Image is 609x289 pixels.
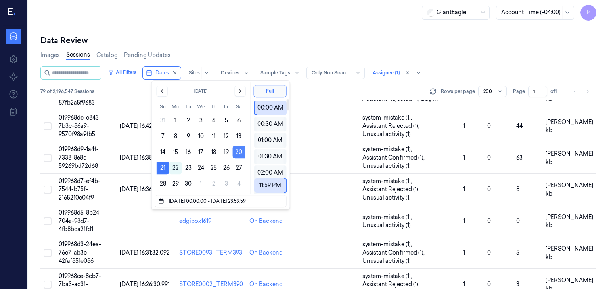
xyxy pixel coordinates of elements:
div: STORE0093_TERM393 [179,249,243,257]
button: Wednesday, September 3rd, 2025 [195,114,207,127]
div: On Backend [249,249,283,257]
span: 1 [463,281,465,288]
span: [PERSON_NAME] kb [546,245,593,260]
button: Full [253,85,286,97]
span: Assistant Rejected (1) , [362,185,421,194]
button: Tuesday, September 23rd, 2025 [182,162,195,174]
button: Monday, September 29th, 2025 [169,177,182,190]
span: 019968dc-e843-7b3c-86a9-9570f98a9fb5 [59,114,101,138]
a: Images [40,51,60,59]
span: 5 [516,249,519,256]
button: Monday, September 15th, 2025 [169,146,182,158]
button: Saturday, September 13th, 2025 [233,130,245,143]
input: Dates [167,196,280,206]
span: Unusual activity (1) [362,194,411,202]
button: Friday, September 19th, 2025 [220,146,233,158]
div: 00:00 AM [257,101,283,115]
button: Saturday, September 6th, 2025 [233,114,245,127]
button: Go to the Previous Month [157,86,168,97]
button: Select row [44,281,52,289]
span: 63 [516,154,523,161]
nav: pagination [569,86,593,97]
span: system-mistake (1) , [362,114,414,122]
button: Today, Monday, September 22nd, 2025 [169,162,182,174]
div: 00:30 AM [257,117,284,131]
button: Sunday, September 14th, 2025 [157,146,169,158]
span: 8 [516,186,519,193]
div: STORE0002_TERM390 [179,280,243,289]
span: 1 [463,217,465,224]
button: All Filters [105,66,140,79]
th: Tuesday [182,103,195,111]
span: 1 [463,154,465,161]
span: 0 [487,154,491,161]
th: Sunday [157,103,169,111]
button: Sunday, August 31st, 2025 [157,114,169,127]
button: [DATE] [172,86,230,97]
span: 019968d3-24ea-76c7-ab3e-42faf851e086 [59,241,101,264]
button: Thursday, September 11th, 2025 [207,130,220,143]
button: Thursday, September 4th, 2025 [207,114,220,127]
div: On Backend [249,280,283,289]
button: Monday, September 1st, 2025 [169,114,182,127]
button: Sunday, September 7th, 2025 [157,130,169,143]
span: 019968d9-1a4f-7338-868c-59269bd72d68 [59,146,99,169]
span: 019968d7-ef4b-7544-b75f-2165210c04f9 [59,177,100,201]
span: [DATE] 16:38:02.591 [120,154,170,161]
div: 11:59 PM [257,178,283,193]
a: Sessions [66,51,90,60]
th: Saturday [233,103,245,111]
button: Friday, September 5th, 2025 [220,114,233,127]
button: Wednesday, October 1st, 2025 [195,177,207,190]
span: [PERSON_NAME] kb [546,118,593,134]
span: [PERSON_NAME] kb [546,213,593,229]
button: Wednesday, September 10th, 2025 [195,130,207,143]
span: Dates [155,69,169,76]
span: [DATE] 16:26:30.991 [120,281,170,288]
th: Monday [169,103,182,111]
button: Tuesday, September 9th, 2025 [182,130,195,143]
button: Sunday, September 28th, 2025 [157,177,169,190]
button: Friday, September 26th, 2025 [220,162,233,174]
span: 44 [516,122,523,129]
span: [DATE] 16:36:46.046 [120,186,171,193]
button: Thursday, September 25th, 2025 [207,162,220,174]
span: [PERSON_NAME] kb [546,87,593,102]
button: Tuesday, September 30th, 2025 [182,177,195,190]
th: Friday [220,103,233,111]
button: Select row [44,154,52,162]
button: Select row [44,186,52,194]
th: Thursday [207,103,220,111]
span: Assistant Rejected (1) , [362,280,421,289]
div: 01:00 AM [257,133,284,148]
button: Wednesday, September 24th, 2025 [195,162,207,174]
span: 0 [487,186,491,193]
span: [DATE] 16:42:11.939 [120,122,168,129]
button: Thursday, September 18th, 2025 [207,146,220,158]
span: [PERSON_NAME] kb [546,182,593,197]
button: Dates [143,67,181,79]
button: Tuesday, September 2nd, 2025 [182,114,195,127]
span: 019968d5-8b24-704a-93d7-4fb8bca21fd1 [59,209,101,233]
button: Go to the Next Month [234,86,245,97]
span: 0 [487,122,491,129]
a: Pending Updates [124,51,170,59]
span: Assistant Rejected (1) , [362,122,421,130]
span: Unusual activity (1) [362,130,411,139]
span: 0 [487,281,491,288]
span: Assistant Confirmed (1) , [362,249,426,257]
button: P [580,5,596,21]
a: Catalog [96,51,118,59]
button: Thursday, October 2nd, 2025 [207,177,220,190]
table: September 2025 [157,103,245,190]
p: Rows per page [441,88,475,95]
div: Data Review [40,35,596,46]
span: 0 [516,217,520,224]
span: Unusual activity (1) [362,257,411,265]
span: Assistant Confirmed (1) , [362,154,426,162]
button: Wednesday, September 17th, 2025 [195,146,207,158]
span: 0 [487,217,491,224]
button: Saturday, October 4th, 2025 [233,177,245,190]
span: 3 [516,281,519,288]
